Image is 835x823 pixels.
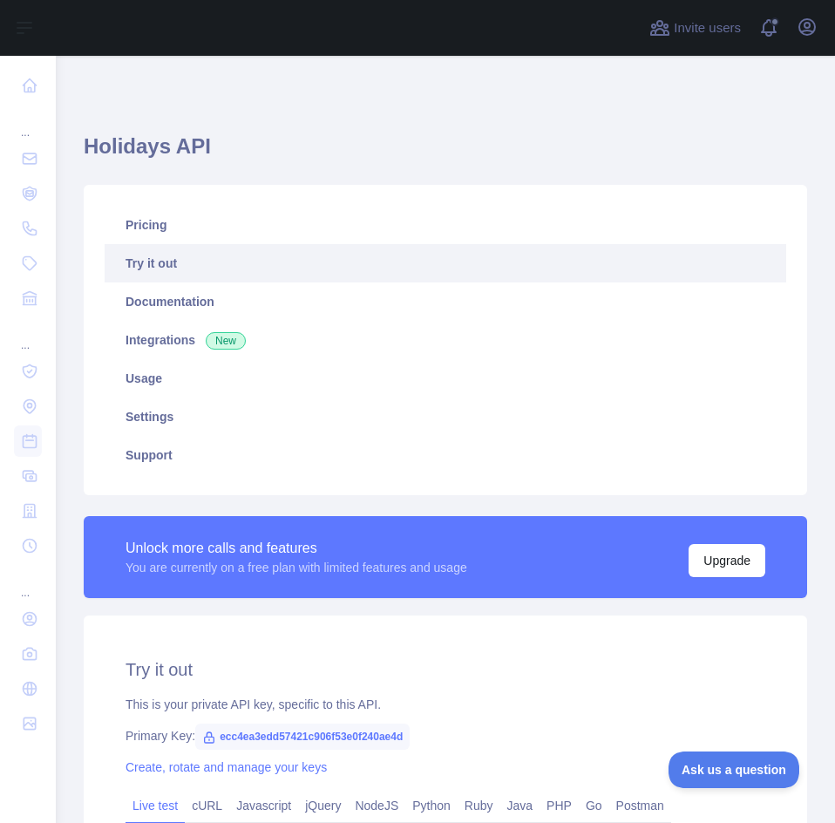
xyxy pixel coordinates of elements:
[206,332,246,350] span: New
[646,14,744,42] button: Invite users
[105,398,786,436] a: Settings
[229,792,298,820] a: Javascript
[126,657,765,682] h2: Try it out
[540,792,579,820] a: PHP
[126,559,467,576] div: You are currently on a free plan with limited features and usage
[669,752,800,788] iframe: Toggle Customer Support
[405,792,458,820] a: Python
[298,792,348,820] a: jQuery
[14,565,42,600] div: ...
[105,206,786,244] a: Pricing
[126,760,327,774] a: Create, rotate and manage your keys
[14,317,42,352] div: ...
[126,696,765,713] div: This is your private API key, specific to this API.
[195,724,410,750] span: ecc4ea3edd57421c906f53e0f240ae4d
[126,727,765,745] div: Primary Key:
[14,105,42,139] div: ...
[458,792,500,820] a: Ruby
[348,792,405,820] a: NodeJS
[185,792,229,820] a: cURL
[500,792,540,820] a: Java
[579,792,609,820] a: Go
[609,792,671,820] a: Postman
[105,244,786,282] a: Try it out
[105,436,786,474] a: Support
[84,133,807,174] h1: Holidays API
[689,544,765,577] button: Upgrade
[126,792,185,820] a: Live test
[105,359,786,398] a: Usage
[126,538,467,559] div: Unlock more calls and features
[105,282,786,321] a: Documentation
[674,18,741,38] span: Invite users
[105,321,786,359] a: Integrations New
